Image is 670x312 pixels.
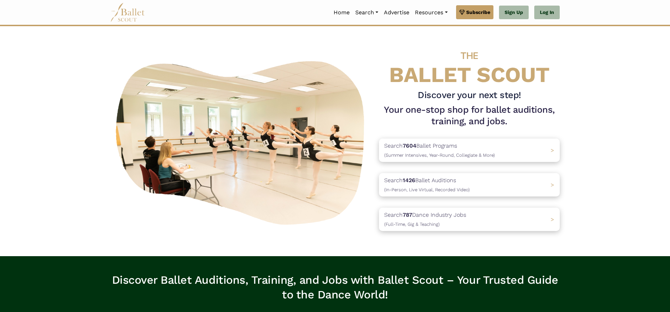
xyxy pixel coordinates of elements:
[379,40,560,87] h4: BALLET SCOUT
[110,53,373,229] img: A group of ballerinas talking to each other in a ballet studio
[110,273,560,302] h3: Discover Ballet Auditions, Training, and Jobs with Ballet Scout – Your Trusted Guide to the Dance...
[352,5,381,20] a: Search
[384,210,466,228] p: Search Dance Industry Jobs
[551,147,554,154] span: >
[384,176,470,194] p: Search Ballet Auditions
[379,139,560,162] a: Search7604Ballet Programs(Summer Intensives, Year-Round, Collegiate & More)>
[384,153,495,158] span: (Summer Intensives, Year-Round, Collegiate & More)
[384,141,495,159] p: Search Ballet Programs
[403,142,416,149] b: 7604
[331,5,352,20] a: Home
[403,177,415,184] b: 1426
[499,6,529,20] a: Sign Up
[384,187,470,192] span: (In-Person, Live Virtual, Recorded Video)
[459,8,465,16] img: gem.svg
[412,5,450,20] a: Resources
[461,50,478,61] span: THE
[403,211,412,218] b: 787
[379,173,560,196] a: Search1426Ballet Auditions(In-Person, Live Virtual, Recorded Video) >
[534,6,560,20] a: Log In
[551,181,554,188] span: >
[384,222,440,227] span: (Full-Time, Gig & Teaching)
[381,5,412,20] a: Advertise
[379,208,560,231] a: Search787Dance Industry Jobs(Full-Time, Gig & Teaching) >
[379,89,560,101] h3: Discover your next step!
[456,5,493,19] a: Subscribe
[466,8,490,16] span: Subscribe
[551,216,554,223] span: >
[379,104,560,128] h1: Your one-stop shop for ballet auditions, training, and jobs.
